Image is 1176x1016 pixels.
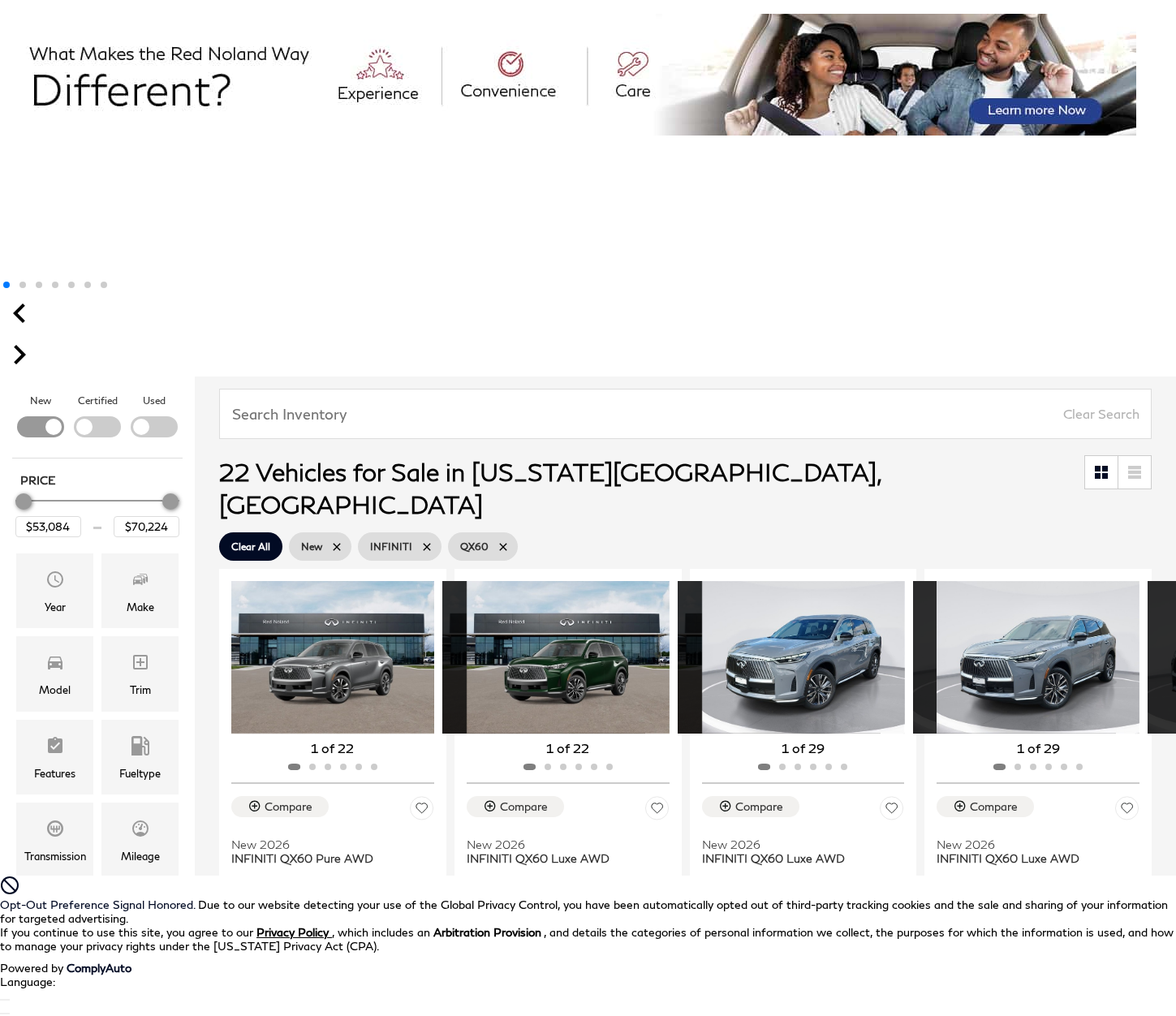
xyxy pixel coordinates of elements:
span: Go to slide 5 [68,282,75,288]
button: details tab [808,865,898,901]
input: Maximum [114,516,179,537]
div: Fueltype Fueltype [101,720,179,794]
span: INFINITI QX60 Luxe AWD [467,851,657,865]
div: Trim Trim [101,636,179,711]
div: Compare [970,799,1018,814]
div: Transmission [24,847,86,865]
div: Price [15,488,179,537]
div: Minimum Price [15,493,32,510]
div: Maximum Price [162,493,179,510]
div: Mileage [121,847,160,865]
div: 2 / 2 [678,581,881,734]
button: Compare Vehicle [937,796,1034,817]
span: Go to slide 6 [84,282,91,288]
div: Transmission Transmission [16,803,93,877]
label: Used [143,393,166,409]
span: New 2026 [231,837,422,851]
div: 1 / 2 [467,581,670,734]
div: Mileage Mileage [101,803,179,877]
div: Features [34,764,75,782]
img: 2026 INFINITI QX60 Luxe AWD 1 [702,581,905,734]
span: New 2026 [937,837,1127,851]
img: 2026 INFINITI QX60 Pure AWD 1 [231,581,434,734]
input: Minimum [15,516,81,537]
button: details tab [1044,865,1134,901]
u: Privacy Policy [256,925,329,939]
div: 1 / 2 [937,581,1139,734]
span: Clear All [231,536,270,557]
a: ComplyAuto [67,961,131,975]
label: Certified [78,393,118,409]
div: Next slide [886,747,908,783]
span: INFINITI [370,536,412,557]
input: Search Inventory [219,389,1152,439]
div: Make [127,598,154,616]
div: Make Make [101,553,179,628]
div: 2 / 2 [442,581,645,734]
h5: Price [20,473,174,488]
span: New 2026 [702,837,893,851]
span: Trim [131,648,150,681]
div: Next slide [652,747,674,783]
div: 1 of 29 [690,739,917,757]
span: Features [45,732,65,764]
div: Compare [500,799,548,814]
div: Year Year [16,553,93,628]
span: Model [45,648,65,681]
span: Make [131,566,150,598]
span: INFINITI QX60 Luxe AWD [702,851,893,865]
a: New 2026 INFINITI QX60 Pure AWD [231,827,434,865]
div: Next slide [1122,747,1144,783]
button: Compare Vehicle [231,796,329,817]
div: Year [45,598,66,616]
span: Go to slide 7 [101,282,107,288]
span: Go to slide 3 [36,282,42,288]
button: details tab [574,865,664,901]
img: 2026 INFINITI QX60 Luxe AWD 1 [467,581,670,734]
button: Compare Vehicle [467,796,564,817]
div: Model [39,681,71,699]
div: Model Model [16,636,93,711]
div: Compare [265,799,312,814]
button: Compare Vehicle [702,796,799,817]
span: New [301,536,322,557]
a: New 2026 INFINITI QX60 Luxe AWD [937,827,1139,865]
a: Privacy Policy [256,925,332,939]
div: 2 / 2 [913,581,1116,734]
span: QX60 [460,536,489,557]
span: Mileage [131,815,150,847]
div: 1 / 2 [231,581,434,734]
span: INFINITI QX60 Pure AWD [231,851,422,865]
button: details tab [338,865,429,901]
div: Trim [130,681,151,699]
span: Go to slide 1 [3,282,10,288]
span: INFINITI QX60 Luxe AWD [937,851,1127,865]
a: New 2026 INFINITI QX60 Luxe AWD [702,827,905,865]
a: New 2026 INFINITI QX60 Luxe AWD [467,827,670,865]
span: Go to slide 2 [19,282,26,288]
label: New [30,393,51,409]
div: Filter by Vehicle Type [12,393,183,458]
div: Next slide [416,747,438,783]
div: 1 of 29 [924,739,1152,757]
span: Year [45,566,65,598]
span: Go to slide 4 [52,282,58,288]
img: 2026 INFINITI QX60 Luxe AWD 1 [937,581,1139,734]
div: Features Features [16,720,93,794]
strong: Arbitration Provision [433,925,541,939]
div: 1 of 22 [454,739,682,757]
div: 1 / 2 [702,581,905,734]
span: New 2026 [467,837,657,851]
span: Transmission [45,815,65,847]
div: Compare [735,799,783,814]
div: Fueltype [119,764,161,782]
span: 22 Vehicles for Sale in [US_STATE][GEOGRAPHIC_DATA], [GEOGRAPHIC_DATA] [219,457,881,519]
span: Fueltype [131,732,150,764]
div: 1 of 22 [219,739,446,757]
